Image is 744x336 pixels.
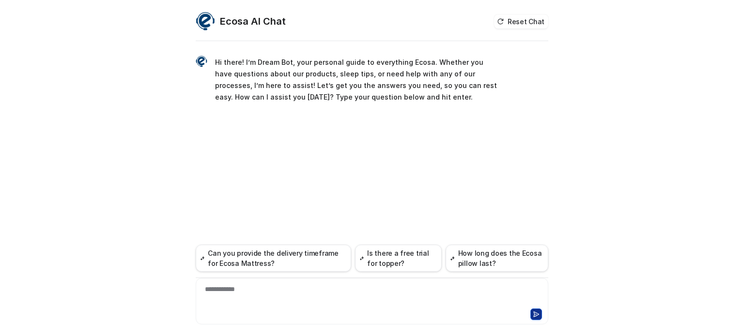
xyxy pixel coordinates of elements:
button: Can you provide the delivery timeframe for Ecosa Mattress? [196,245,351,272]
img: Widget [196,56,207,67]
p: Hi there! I’m Dream Bot, your personal guide to everything Ecosa. Whether you have questions abou... [215,57,498,103]
button: Reset Chat [494,15,548,29]
img: Widget [196,12,215,31]
button: Is there a free trial for topper? [355,245,442,272]
h2: Ecosa AI Chat [220,15,286,28]
button: How long does the Ecosa pillow last? [446,245,548,272]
